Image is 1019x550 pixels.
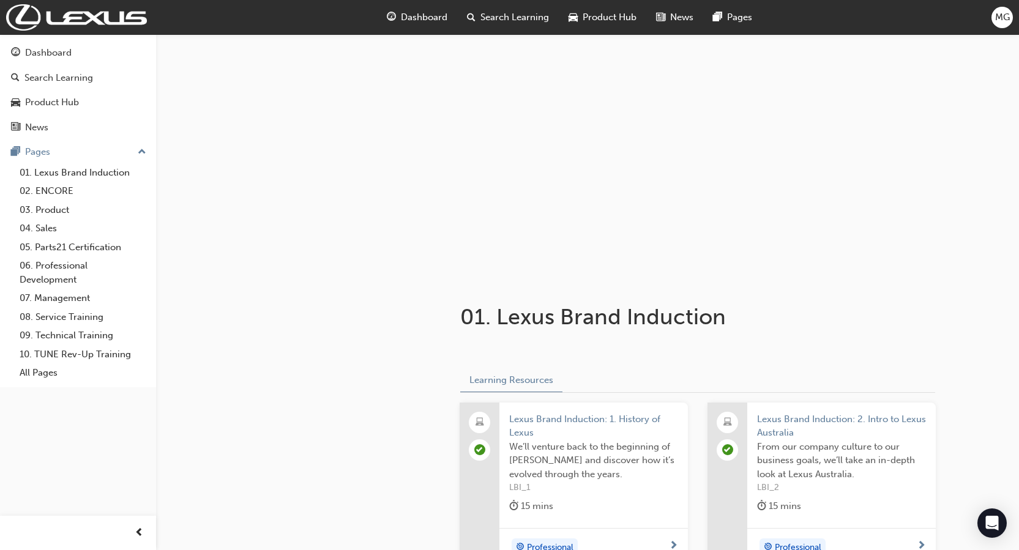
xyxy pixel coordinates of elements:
span: LBI_2 [757,481,926,495]
span: Lexus Brand Induction: 1. History of Lexus [509,412,678,440]
button: Pages [5,141,151,163]
span: news-icon [11,122,20,133]
div: Product Hub [25,95,79,110]
a: All Pages [15,363,151,382]
span: Product Hub [583,10,636,24]
div: 15 mins [757,499,801,514]
a: news-iconNews [646,5,703,30]
span: search-icon [11,73,20,84]
a: 09. Technical Training [15,326,151,345]
span: learningRecordVerb_PASS-icon [722,444,733,455]
a: News [5,116,151,139]
span: Pages [727,10,752,24]
a: guage-iconDashboard [377,5,457,30]
img: Trak [6,4,147,31]
span: guage-icon [387,10,396,25]
a: 07. Management [15,289,151,308]
span: duration-icon [757,499,766,514]
a: car-iconProduct Hub [559,5,646,30]
h1: 01. Lexus Brand Induction [460,303,862,330]
span: LBI_1 [509,481,678,495]
span: laptop-icon [723,415,732,431]
a: 10. TUNE Rev-Up Training [15,345,151,364]
span: car-icon [569,10,578,25]
a: search-iconSearch Learning [457,5,559,30]
span: duration-icon [509,499,518,514]
a: Search Learning [5,67,151,89]
div: 15 mins [509,499,553,514]
span: Search Learning [480,10,549,24]
div: Open Intercom Messenger [977,508,1007,538]
a: 05. Parts21 Certification [15,238,151,257]
span: Lexus Brand Induction: 2. Intro to Lexus Australia [757,412,926,440]
span: prev-icon [135,526,144,541]
div: Dashboard [25,46,72,60]
a: 02. ENCORE [15,182,151,201]
span: MG [995,10,1010,24]
span: pages-icon [11,147,20,158]
a: Dashboard [5,42,151,64]
div: Search Learning [24,71,93,85]
a: 04. Sales [15,219,151,238]
a: 08. Service Training [15,308,151,327]
a: Product Hub [5,91,151,114]
span: news-icon [656,10,665,25]
button: MG [991,7,1013,28]
a: pages-iconPages [703,5,762,30]
a: 01. Lexus Brand Induction [15,163,151,182]
span: We’ll venture back to the beginning of [PERSON_NAME] and discover how it’s evolved through the ye... [509,440,678,481]
a: 03. Product [15,201,151,220]
span: search-icon [467,10,476,25]
span: From our company culture to our business goals, we’ll take an in-depth look at Lexus Australia. [757,440,926,481]
span: News [670,10,693,24]
button: DashboardSearch LearningProduct HubNews [5,39,151,141]
span: car-icon [11,97,20,108]
a: 06. Professional Development [15,256,151,289]
button: Learning Resources [460,368,562,392]
div: News [25,121,48,135]
span: up-icon [138,144,146,160]
span: learningRecordVerb_PASS-icon [474,444,485,455]
span: Dashboard [401,10,447,24]
span: pages-icon [713,10,722,25]
span: laptop-icon [476,415,484,431]
div: Pages [25,145,50,159]
span: guage-icon [11,48,20,59]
